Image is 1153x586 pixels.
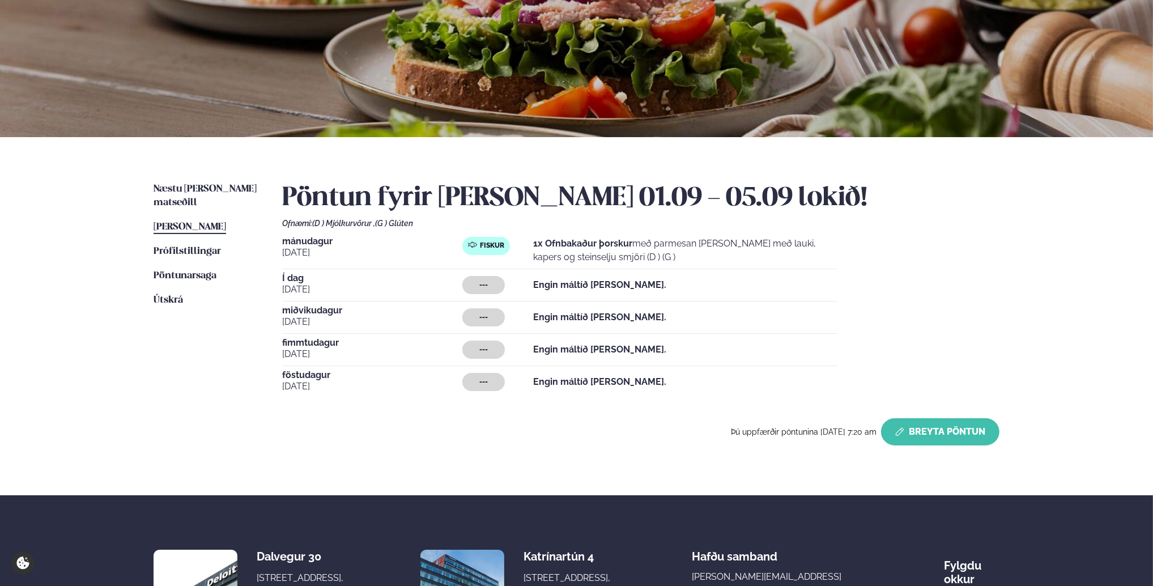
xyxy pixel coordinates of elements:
[282,306,462,315] span: miðvikudagur
[154,247,221,256] span: Prófílstillingar
[154,220,226,234] a: [PERSON_NAME]
[312,219,375,228] span: (D ) Mjólkurvörur ,
[282,371,462,380] span: föstudagur
[533,238,632,249] strong: 1x Ofnbakaður þorskur
[533,237,837,264] p: með parmesan [PERSON_NAME] með lauki, kapers og steinselju smjöri (D ) (G )
[282,182,999,214] h2: Pöntun fyrir [PERSON_NAME] 01.09 - 05.09 lokið!
[533,312,666,322] strong: Engin máltíð [PERSON_NAME].
[282,283,462,296] span: [DATE]
[692,541,777,563] span: Hafðu samband
[282,246,462,260] span: [DATE]
[282,274,462,283] span: Í dag
[282,237,462,246] span: mánudagur
[375,219,413,228] span: (G ) Glúten
[282,380,462,393] span: [DATE]
[524,550,614,563] div: Katrínartún 4
[154,182,259,210] a: Næstu [PERSON_NAME] matseðill
[154,271,216,281] span: Pöntunarsaga
[154,222,226,232] span: [PERSON_NAME]
[533,344,666,355] strong: Engin máltíð [PERSON_NAME].
[479,281,488,290] span: ---
[154,245,221,258] a: Prófílstillingar
[154,295,183,305] span: Útskrá
[533,279,666,290] strong: Engin máltíð [PERSON_NAME].
[479,345,488,354] span: ---
[480,241,504,250] span: Fiskur
[881,418,999,445] button: Breyta Pöntun
[731,427,877,436] span: Þú uppfærðir pöntunina [DATE] 7:20 am
[944,550,999,586] div: Fylgdu okkur
[479,313,488,322] span: ---
[154,269,216,283] a: Pöntunarsaga
[282,347,462,361] span: [DATE]
[154,184,257,207] span: Næstu [PERSON_NAME] matseðill
[479,377,488,387] span: ---
[282,338,462,347] span: fimmtudagur
[282,315,462,329] span: [DATE]
[11,551,35,575] a: Cookie settings
[468,240,477,249] img: fish.svg
[533,376,666,387] strong: Engin máltíð [PERSON_NAME].
[282,219,999,228] div: Ofnæmi:
[154,294,183,307] a: Útskrá
[257,550,347,563] div: Dalvegur 30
